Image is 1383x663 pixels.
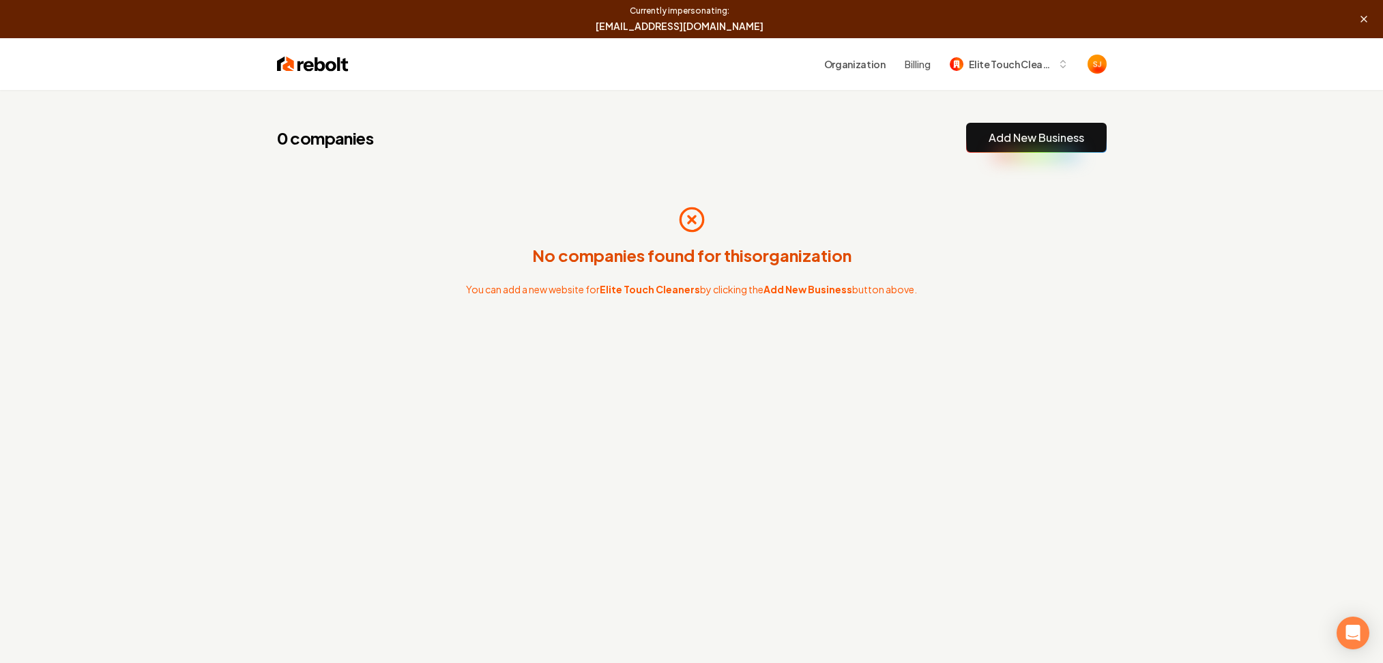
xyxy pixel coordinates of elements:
[816,52,894,76] button: Organization
[966,123,1107,153] button: Add New Business
[8,19,1350,33] span: [EMAIL_ADDRESS][DOMAIN_NAME]
[8,5,1350,16] span: Currently impersonating:
[1088,55,1107,74] button: Open user button
[905,57,931,71] button: Billing
[277,55,349,74] img: Rebolt Logo
[969,57,1052,72] span: Elite Touch Cleaners
[1353,12,1375,26] button: Stop impersonating this user
[1337,617,1369,649] div: Open Intercom Messenger
[277,127,408,149] h1: 0 companies
[763,283,852,295] strong: Add New Business
[532,244,851,266] p: No companies found for this organization
[989,130,1084,146] a: Add New Business
[1088,55,1107,74] img: Scott Jaffe
[600,283,700,295] span: Elite Touch Cleaners
[950,57,963,71] img: Elite Touch Cleaners
[466,282,917,296] p: You can add a new website for by clicking the button above.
